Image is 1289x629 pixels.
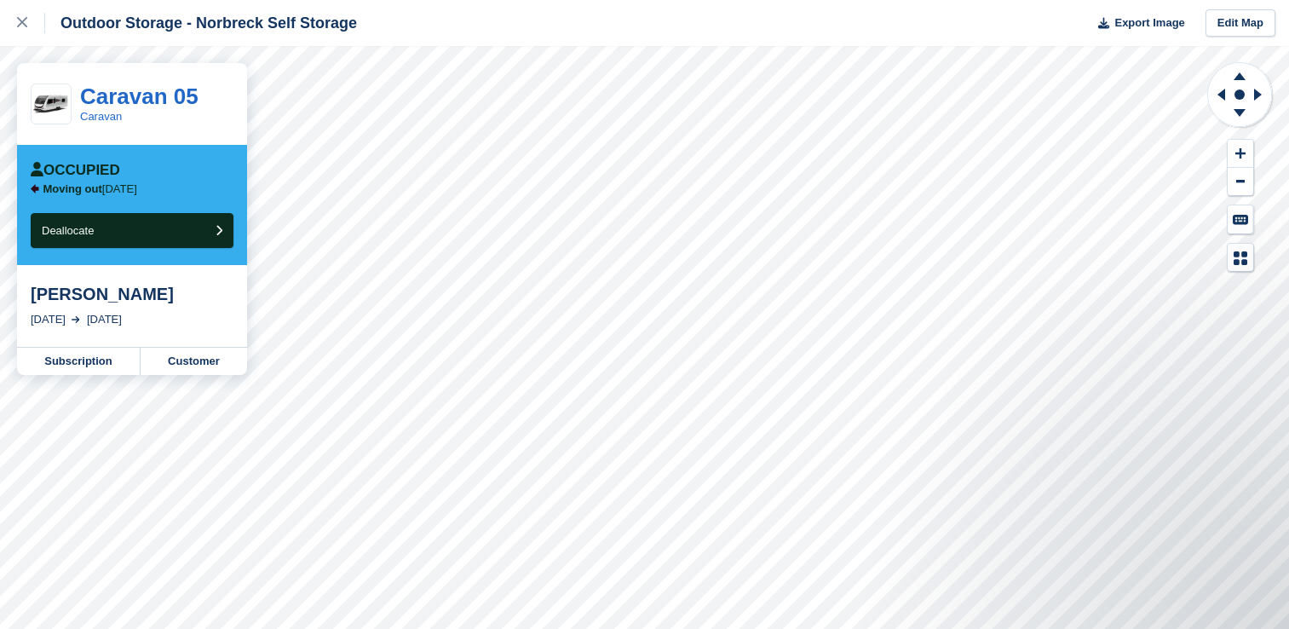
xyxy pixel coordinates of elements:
[80,110,122,123] a: Caravan
[17,348,141,375] a: Subscription
[42,224,94,237] span: Deallocate
[31,213,233,248] button: Deallocate
[1228,244,1253,272] button: Map Legend
[32,92,71,116] img: Caravan.png
[31,284,233,304] div: [PERSON_NAME]
[141,348,247,375] a: Customer
[1114,14,1184,32] span: Export Image
[1228,168,1253,196] button: Zoom Out
[31,184,39,193] img: arrow-left-icn-90495f2de72eb5bd0bd1c3c35deca35cc13f817d75bef06ecd7c0b315636ce7e.svg
[1228,140,1253,168] button: Zoom In
[80,84,199,109] a: Caravan 05
[31,162,120,179] div: Occupied
[87,311,122,328] div: [DATE]
[1088,9,1185,38] button: Export Image
[45,13,357,33] div: Outdoor Storage - Norbreck Self Storage
[1206,9,1275,38] a: Edit Map
[43,182,102,195] span: Moving out
[43,182,137,196] p: [DATE]
[31,311,66,328] div: [DATE]
[72,316,80,323] img: arrow-right-light-icn-cde0832a797a2874e46488d9cf13f60e5c3a73dbe684e267c42b8395dfbc2abf.svg
[1228,205,1253,234] button: Keyboard Shortcuts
